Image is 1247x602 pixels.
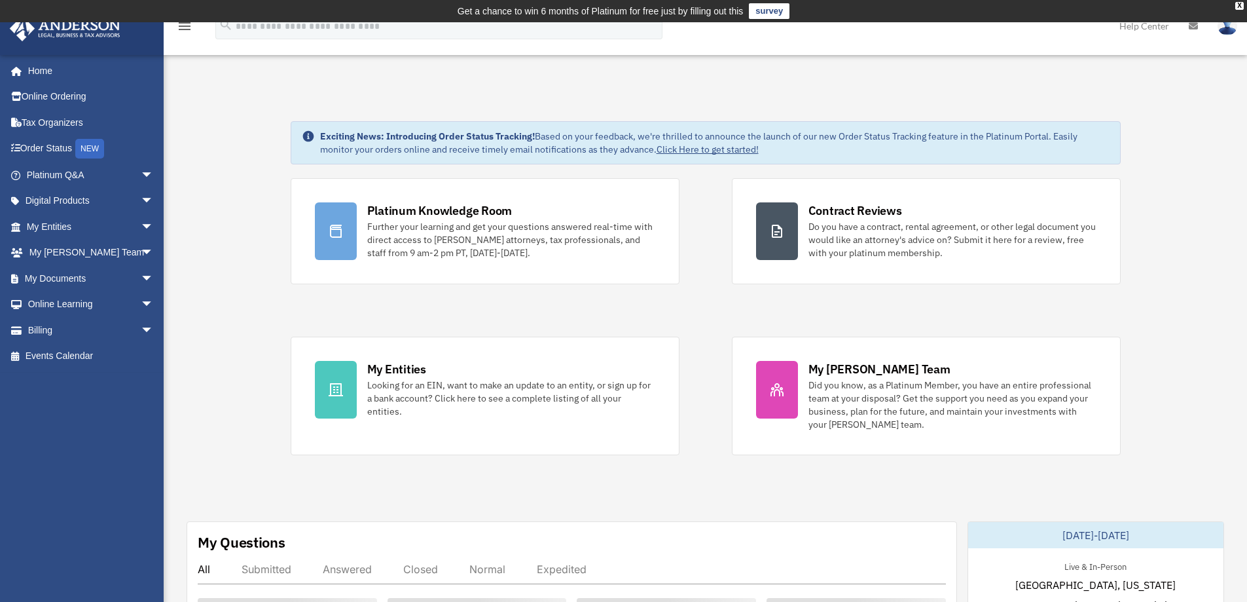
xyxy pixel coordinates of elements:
div: Did you know, as a Platinum Member, you have an entire professional team at your disposal? Get th... [808,379,1096,431]
span: [GEOGRAPHIC_DATA], [US_STATE] [1015,577,1176,593]
a: Platinum Q&Aarrow_drop_down [9,162,173,188]
a: My Entitiesarrow_drop_down [9,214,173,240]
a: menu [177,23,192,34]
a: My [PERSON_NAME] Team Did you know, as a Platinum Member, you have an entire professional team at... [732,337,1121,455]
div: Expedited [537,563,587,576]
span: arrow_drop_down [141,317,167,344]
div: My [PERSON_NAME] Team [808,361,950,377]
i: search [219,18,233,32]
a: Events Calendar [9,343,173,369]
div: Further your learning and get your questions answered real-time with direct access to [PERSON_NAM... [367,220,655,259]
div: Platinum Knowledge Room [367,202,513,219]
span: arrow_drop_down [141,265,167,292]
img: Anderson Advisors Platinum Portal [6,16,124,41]
div: Closed [403,563,438,576]
div: Normal [469,563,505,576]
a: My Entities Looking for an EIN, want to make an update to an entity, or sign up for a bank accoun... [291,337,679,455]
img: User Pic [1218,16,1237,35]
strong: Exciting News: Introducing Order Status Tracking! [320,130,535,142]
div: NEW [75,139,104,159]
a: My [PERSON_NAME] Teamarrow_drop_down [9,240,173,266]
div: Do you have a contract, rental agreement, or other legal document you would like an attorney's ad... [808,220,1096,259]
div: All [198,563,210,576]
a: My Documentsarrow_drop_down [9,265,173,292]
a: Click Here to get started! [657,143,759,155]
div: Get a chance to win 6 months of Platinum for free just by filling out this [458,3,744,19]
a: Digital Productsarrow_drop_down [9,188,173,214]
span: arrow_drop_down [141,162,167,189]
div: Answered [323,563,372,576]
div: Based on your feedback, we're thrilled to announce the launch of our new Order Status Tracking fe... [320,130,1110,156]
div: close [1235,2,1244,10]
a: Home [9,58,167,84]
div: Live & In-Person [1054,559,1137,573]
a: Online Ordering [9,84,173,110]
a: Contract Reviews Do you have a contract, rental agreement, or other legal document you would like... [732,178,1121,284]
div: Looking for an EIN, want to make an update to an entity, or sign up for a bank account? Click her... [367,379,655,418]
a: Tax Organizers [9,109,173,136]
span: arrow_drop_down [141,188,167,215]
a: Order StatusNEW [9,136,173,162]
span: arrow_drop_down [141,292,167,318]
div: Submitted [242,563,291,576]
div: [DATE]-[DATE] [968,522,1223,548]
div: My Questions [198,533,285,552]
i: menu [177,18,192,34]
a: Platinum Knowledge Room Further your learning and get your questions answered real-time with dire... [291,178,679,284]
span: arrow_drop_down [141,214,167,240]
div: My Entities [367,361,426,377]
a: Online Learningarrow_drop_down [9,292,173,318]
span: arrow_drop_down [141,240,167,267]
a: survey [749,3,789,19]
a: Billingarrow_drop_down [9,317,173,343]
div: Contract Reviews [808,202,902,219]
